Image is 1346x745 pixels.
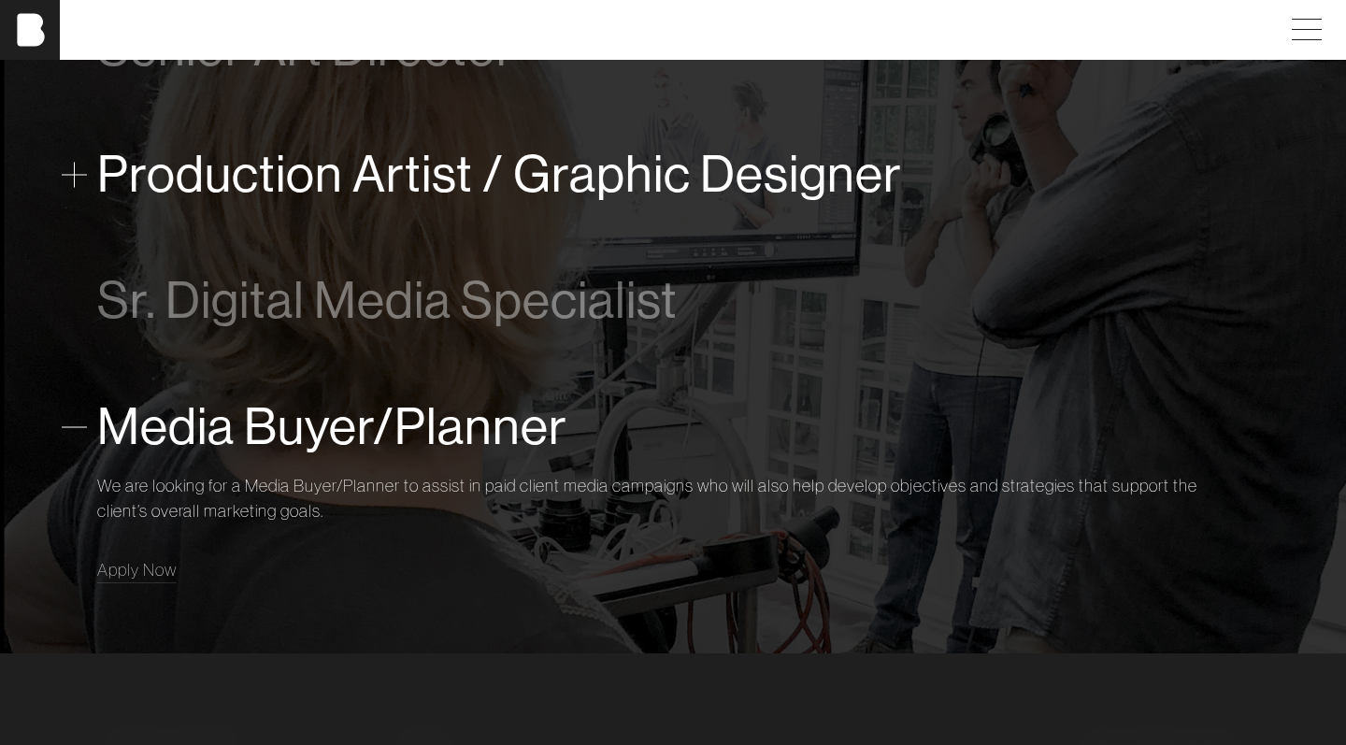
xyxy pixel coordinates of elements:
span: Media Buyer/Planner [97,398,567,455]
p: We are looking for a Media Buyer/Planner to assist in paid client media campaigns who will also h... [97,473,1249,523]
a: Apply Now [97,557,177,582]
span: Senior Art Director [97,20,515,77]
span: Apply Now [97,559,177,580]
span: Sr. Digital Media Specialist [97,272,678,329]
span: Production Artist / Graphic Designer [97,146,902,203]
